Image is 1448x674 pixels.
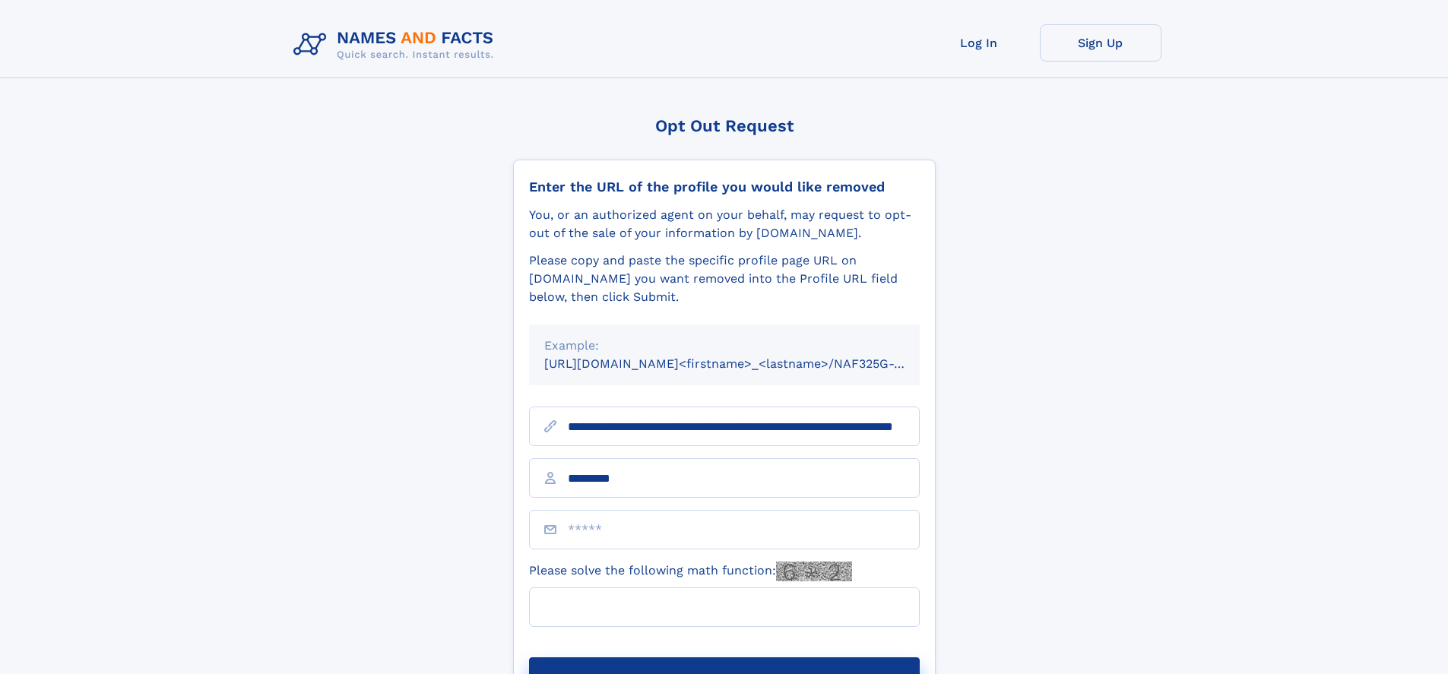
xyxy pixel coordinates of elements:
[529,252,920,306] div: Please copy and paste the specific profile page URL on [DOMAIN_NAME] you want removed into the Pr...
[918,24,1040,62] a: Log In
[544,356,949,371] small: [URL][DOMAIN_NAME]<firstname>_<lastname>/NAF325G-xxxxxxxx
[513,116,936,135] div: Opt Out Request
[1040,24,1161,62] a: Sign Up
[529,562,852,581] label: Please solve the following math function:
[529,179,920,195] div: Enter the URL of the profile you would like removed
[529,206,920,242] div: You, or an authorized agent on your behalf, may request to opt-out of the sale of your informatio...
[287,24,506,65] img: Logo Names and Facts
[544,337,905,355] div: Example:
